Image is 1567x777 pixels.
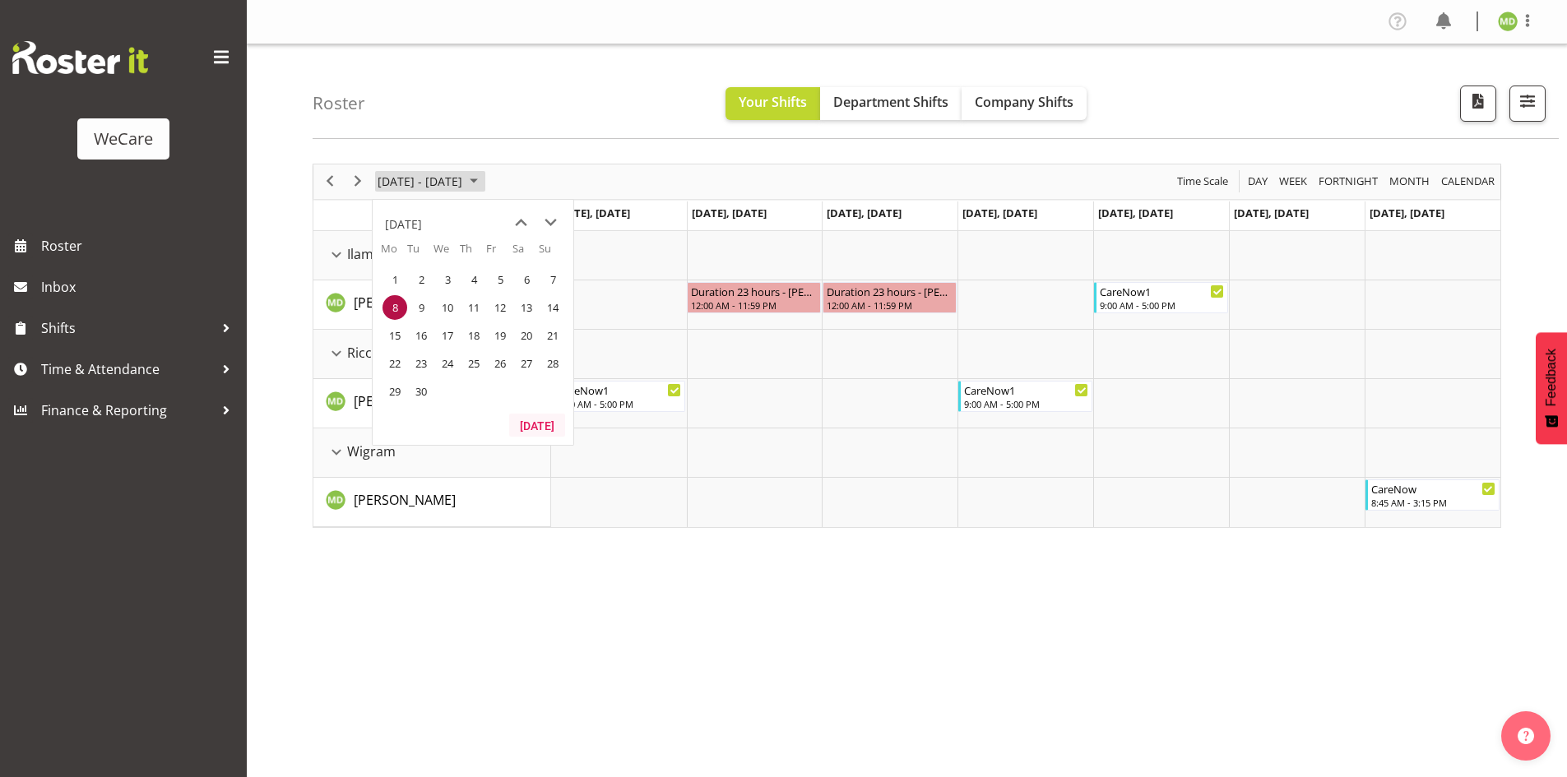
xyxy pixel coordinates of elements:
span: Your Shifts [739,93,807,111]
th: Th [460,241,486,266]
div: Marie-Claire Dickson-Bakker"s event - Duration 23 hours - Marie-Claire Dickson-Bakker Begin From ... [687,282,821,313]
span: Wednesday, September 3, 2025 [435,267,460,292]
th: We [433,241,460,266]
img: Rosterit website logo [12,41,148,74]
button: Feedback - Show survey [1536,332,1567,444]
div: WeCare [94,127,153,151]
h4: Roster [313,94,365,113]
button: September 2025 [375,171,485,192]
div: Marie-Claire Dickson-Bakker"s event - Duration 23 hours - Marie-Claire Dickson-Bakker Begin From ... [823,282,957,313]
button: Filter Shifts [1509,86,1546,122]
table: Timeline Week of September 8, 2025 [551,231,1500,527]
span: Sunday, September 21, 2025 [540,323,565,348]
a: [PERSON_NAME] [354,490,456,510]
span: Thursday, September 25, 2025 [461,351,486,376]
th: Su [539,241,565,266]
span: [DATE] - [DATE] [376,171,464,192]
span: Inbox [41,275,239,299]
div: next period [344,164,372,199]
span: Thursday, September 18, 2025 [461,323,486,348]
span: Tuesday, September 30, 2025 [409,379,433,404]
th: Mo [381,241,407,266]
div: Marie-Claire Dickson-Bakker"s event - CareNow1 Begin From Thursday, September 11, 2025 at 9:00:00... [958,381,1092,412]
span: Fortnight [1317,171,1379,192]
span: [DATE], [DATE] [1370,206,1444,220]
span: Saturday, September 13, 2025 [514,295,539,320]
span: Department Shifts [833,93,948,111]
button: Department Shifts [820,87,962,120]
div: Marie-Claire Dickson-Bakker"s event - CareNow1 Begin From Friday, September 12, 2025 at 9:00:00 A... [1094,282,1228,313]
td: Marie-Claire Dickson-Bakker resource [313,280,551,330]
span: [PERSON_NAME] [354,491,456,509]
button: Company Shifts [962,87,1087,120]
span: Wednesday, September 24, 2025 [435,351,460,376]
button: Next [347,171,369,192]
span: Tuesday, September 9, 2025 [409,295,433,320]
button: Time Scale [1175,171,1231,192]
td: Monday, September 8, 2025 [381,294,407,321]
img: marie-claire-dickson-bakker11590.jpg [1498,12,1518,31]
div: CareNow1 [558,382,682,398]
span: [DATE], [DATE] [827,206,902,220]
div: September 08 - 14, 2025 [372,164,488,199]
button: Timeline Day [1245,171,1271,192]
span: Monday, September 15, 2025 [382,323,407,348]
span: Company Shifts [975,93,1073,111]
span: Monday, September 1, 2025 [382,267,407,292]
button: next month [535,208,565,238]
div: Duration 23 hours - [PERSON_NAME] [691,283,817,299]
span: Ilam [347,244,373,264]
td: Marie-Claire Dickson-Bakker resource [313,379,551,428]
div: CareNow1 [964,382,1088,398]
span: [DATE], [DATE] [1098,206,1173,220]
span: Saturday, September 20, 2025 [514,323,539,348]
span: Week [1277,171,1309,192]
div: 9:00 AM - 5:00 PM [558,397,682,410]
td: Wigram resource [313,428,551,478]
div: CareNow1 [1100,283,1224,299]
div: Duration 23 hours - [PERSON_NAME] [827,283,953,299]
span: Monday, September 22, 2025 [382,351,407,376]
span: Tuesday, September 16, 2025 [409,323,433,348]
a: [PERSON_NAME] [354,293,456,312]
span: Friday, September 5, 2025 [488,267,512,292]
button: Previous [319,171,341,192]
span: Month [1388,171,1431,192]
div: Marie-Claire Dickson-Bakker"s event - CareNow Begin From Sunday, September 14, 2025 at 8:45:00 AM... [1365,479,1500,511]
span: Sunday, September 28, 2025 [540,351,565,376]
span: [DATE], [DATE] [692,206,767,220]
div: title [385,208,422,241]
span: Wigram [347,442,396,461]
button: Timeline Week [1277,171,1310,192]
td: Riccarton resource [313,330,551,379]
div: CareNow [1371,480,1495,497]
button: Month [1439,171,1498,192]
div: 12:00 AM - 11:59 PM [691,298,817,312]
span: Time & Attendance [41,357,214,382]
span: calendar [1440,171,1496,192]
span: Shifts [41,316,214,340]
span: Riccarton [347,343,406,363]
th: Tu [407,241,433,266]
span: Day [1246,171,1269,192]
button: Download a PDF of the roster according to the set date range. [1460,86,1496,122]
span: Saturday, September 27, 2025 [514,351,539,376]
span: Monday, September 29, 2025 [382,379,407,404]
span: Tuesday, September 23, 2025 [409,351,433,376]
div: 9:00 AM - 5:00 PM [964,397,1088,410]
div: 9:00 AM - 5:00 PM [1100,298,1224,312]
span: [DATE], [DATE] [1234,206,1309,220]
span: [DATE], [DATE] [555,206,630,220]
div: Timeline Week of September 8, 2025 [313,164,1501,528]
span: Feedback [1544,349,1559,406]
span: Tuesday, September 2, 2025 [409,267,433,292]
div: 12:00 AM - 11:59 PM [827,298,953,312]
a: [PERSON_NAME] [354,391,456,411]
th: Fr [486,241,512,266]
span: [DATE], [DATE] [962,206,1037,220]
span: Wednesday, September 10, 2025 [435,295,460,320]
span: Thursday, September 11, 2025 [461,295,486,320]
span: Sunday, September 7, 2025 [540,267,565,292]
span: Finance & Reporting [41,398,214,423]
img: help-xxl-2.png [1518,728,1534,744]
